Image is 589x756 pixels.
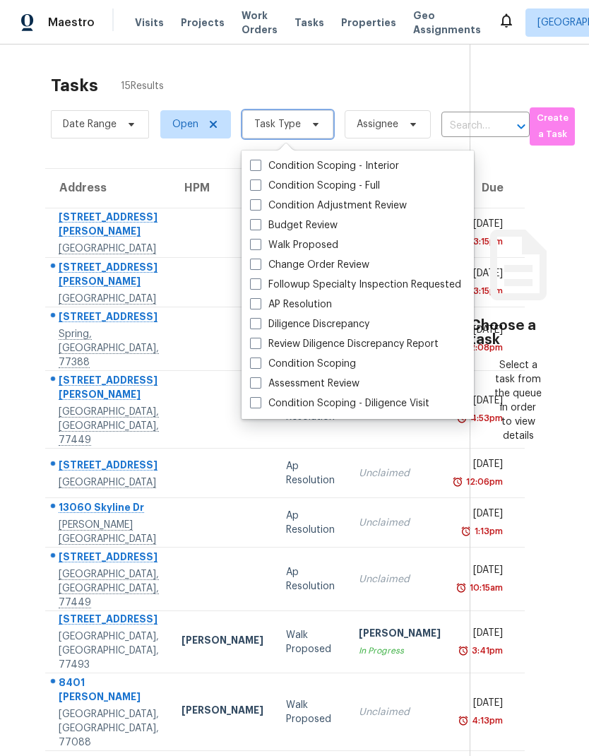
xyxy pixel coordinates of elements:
[242,8,278,37] span: Work Orders
[441,115,490,137] input: Search by address
[250,357,356,371] label: Condition Scoping
[250,159,399,173] label: Condition Scoping - Interior
[341,16,396,30] span: Properties
[63,117,117,131] span: Date Range
[250,199,407,213] label: Condition Adjustment Review
[511,117,531,136] button: Open
[286,698,336,726] div: Walk Proposed
[250,278,461,292] label: Followup Specialty Inspection Requested
[463,507,503,524] div: [DATE]
[250,337,439,351] label: Review Diligence Discrepancy Report
[250,179,380,193] label: Condition Scoping - Full
[452,475,463,489] img: Overdue Alarm Icon
[51,78,98,93] h2: Tasks
[250,377,359,391] label: Assessment Review
[286,509,336,537] div: Ap Resolution
[250,238,338,252] label: Walk Proposed
[359,572,441,586] div: Unclaimed
[456,581,467,595] img: Overdue Alarm Icon
[250,317,369,331] label: Diligence Discrepancy
[135,16,164,30] span: Visits
[59,675,159,707] div: 8401 [PERSON_NAME]
[359,644,441,658] div: In Progress
[45,169,170,208] th: Address
[470,319,566,347] h3: Choose a task
[463,626,503,644] div: [DATE]
[59,630,159,672] div: [GEOGRAPHIC_DATA], [GEOGRAPHIC_DATA], 77493
[294,18,324,28] span: Tasks
[121,79,164,93] span: 15 Results
[286,565,336,593] div: Ap Resolution
[467,581,503,595] div: 10:15am
[359,626,441,644] div: [PERSON_NAME]
[463,457,503,475] div: [DATE]
[359,516,441,530] div: Unclaimed
[463,475,503,489] div: 12:06pm
[48,16,95,30] span: Maestro
[357,117,398,131] span: Assignee
[181,16,225,30] span: Projects
[359,466,441,480] div: Unclaimed
[172,117,198,131] span: Open
[250,258,369,272] label: Change Order Review
[182,703,263,721] div: [PERSON_NAME]
[458,714,469,728] img: Overdue Alarm Icon
[254,117,301,131] span: Task Type
[286,459,336,488] div: Ap Resolution
[460,524,472,538] img: Overdue Alarm Icon
[170,169,275,208] th: HPM
[463,696,503,714] div: [DATE]
[286,628,336,656] div: Walk Proposed
[530,107,575,146] button: Create a Task
[458,644,469,658] img: Overdue Alarm Icon
[182,633,263,651] div: [PERSON_NAME]
[463,563,503,581] div: [DATE]
[59,707,159,750] div: [GEOGRAPHIC_DATA], [GEOGRAPHIC_DATA], 77088
[413,8,481,37] span: Geo Assignments
[250,297,332,312] label: AP Resolution
[250,218,338,232] label: Budget Review
[250,396,429,411] label: Condition Scoping - Diligence Visit
[359,705,441,719] div: Unclaimed
[537,110,568,143] span: Create a Task
[494,358,542,443] div: Select a task from the queue in order to view details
